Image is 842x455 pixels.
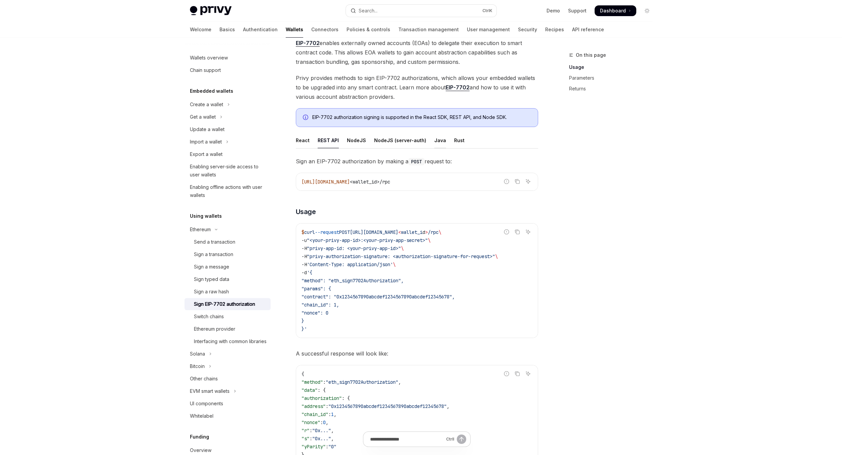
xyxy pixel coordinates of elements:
[190,387,230,395] div: EVM smart wallets
[447,403,449,409] span: ,
[194,250,233,258] div: Sign a transaction
[350,229,398,235] span: [URL][DOMAIN_NAME]
[312,427,331,433] span: "0x..."
[370,432,443,447] input: Ask a question...
[502,177,511,186] button: Report incorrect code
[331,427,334,433] span: ,
[434,132,446,148] div: Java
[398,379,401,385] span: ,
[219,22,235,38] a: Basics
[190,183,267,199] div: Enabling offline actions with user wallets
[328,403,447,409] span: "0x1234567890abcdef1234567890abcdef12345678"
[302,261,307,267] span: -H
[302,411,328,417] span: "chain_id"
[600,7,626,14] span: Dashboard
[185,385,271,397] button: Toggle EVM smart wallets section
[359,7,377,15] div: Search...
[439,229,441,235] span: \
[569,83,658,94] a: Returns
[428,229,439,235] span: /rpc
[350,179,390,185] span: <wallet_id>/rpc
[374,132,426,148] div: NodeJS (server-auth)
[518,22,537,38] a: Security
[312,114,531,121] div: EIP-7702 authorization signing is supported in the React SDK, REST API, and Node SDK.
[595,5,636,16] a: Dashboard
[302,419,320,425] span: "nonce"
[545,22,564,38] a: Recipes
[190,125,225,133] div: Update a wallet
[347,22,390,38] a: Policies & controls
[502,369,511,378] button: Report incorrect code
[185,111,271,123] button: Toggle Get a wallet section
[398,229,401,235] span: <
[307,253,495,259] span: "privy-authorization-signature: <authorization-signature-for-request>"
[428,237,431,243] span: \
[302,310,328,316] span: "nonce": 0
[302,326,307,332] span: }'
[190,113,216,121] div: Get a wallet
[302,278,404,284] span: "method": "eth_sign7702Authorization",
[302,379,323,385] span: "method"
[401,245,404,251] span: \
[296,132,310,148] div: React
[286,22,303,38] a: Wallets
[296,40,320,47] a: EIP-7702
[302,427,310,433] span: "r"
[568,7,587,14] a: Support
[547,7,560,14] a: Demo
[185,311,271,323] a: Switch chains
[185,335,271,347] a: Interfacing with common libraries
[185,52,271,64] a: Wallets overview
[307,261,393,267] span: 'Content-Type: application/json'
[302,245,307,251] span: -H
[303,115,310,121] svg: Info
[446,84,470,91] a: EIP-7702
[190,100,223,109] div: Create a wallet
[185,261,271,273] a: Sign a message
[185,273,271,285] a: Sign typed data
[524,177,532,186] button: Ask AI
[296,73,538,101] span: Privy provides methods to sign EIP-7702 authorizations, which allows your embedded wallets to be ...
[185,348,271,360] button: Toggle Solana section
[326,419,328,425] span: ,
[302,403,326,409] span: "address"
[296,349,538,358] span: A successful response will look like:
[334,411,336,417] span: ,
[194,263,229,271] div: Sign a message
[185,373,271,385] a: Other chains
[302,286,331,292] span: "params": {
[326,403,328,409] span: :
[502,228,511,236] button: Report incorrect code
[642,5,652,16] button: Toggle dark mode
[339,229,350,235] span: POST
[318,132,339,148] div: REST API
[190,350,205,358] div: Solana
[190,412,213,420] div: Whitelabel
[513,228,522,236] button: Copy the contents from the code block
[302,371,304,377] span: {
[190,150,223,158] div: Export a wallet
[318,387,326,393] span: : {
[320,419,323,425] span: :
[323,379,326,385] span: :
[302,237,307,243] span: -u
[302,270,307,276] span: -d
[190,225,211,234] div: Ethereum
[524,228,532,236] button: Ask AI
[185,360,271,372] button: Toggle Bitcoin section
[331,411,334,417] span: 1
[408,158,425,165] code: POST
[296,157,538,166] span: Sign an EIP-7702 authorization by making a request to:
[576,51,606,59] span: On this page
[425,229,428,235] span: >
[185,123,271,135] a: Update a wallet
[190,375,218,383] div: Other chains
[243,22,278,38] a: Authentication
[513,177,522,186] button: Copy the contents from the code block
[302,179,350,185] span: [URL][DOMAIN_NAME]
[393,261,396,267] span: \
[185,286,271,298] a: Sign a raw hash
[190,66,221,74] div: Chain support
[572,22,604,38] a: API reference
[296,207,316,216] span: Usage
